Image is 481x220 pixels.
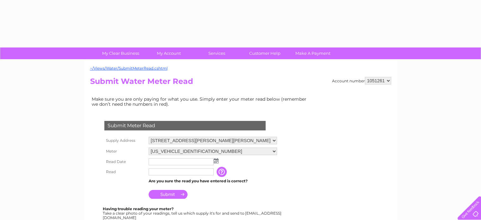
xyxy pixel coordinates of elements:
a: Services [191,47,243,59]
input: Information [217,167,228,177]
div: Submit Meter Read [104,121,266,130]
img: ... [214,158,219,163]
a: My Clear Business [95,47,147,59]
h2: Submit Water Meter Read [90,77,391,89]
td: Make sure you are only paying for what you use. Simply enter your meter read below (remember we d... [90,95,311,108]
a: Make A Payment [287,47,339,59]
div: Account number [332,77,391,85]
td: Are you sure the read you have entered is correct? [147,177,279,185]
input: Submit [149,190,188,199]
th: Read Date [103,157,147,167]
a: My Account [143,47,195,59]
a: ~/Views/Water/SubmitMeterRead.cshtml [90,66,168,71]
th: Meter [103,146,147,157]
a: Customer Help [239,47,291,59]
b: Having trouble reading your meter? [103,206,174,211]
div: Take a clear photo of your readings, tell us which supply it's for and send to [EMAIL_ADDRESS][DO... [103,207,282,220]
th: Read [103,167,147,177]
th: Supply Address [103,135,147,146]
